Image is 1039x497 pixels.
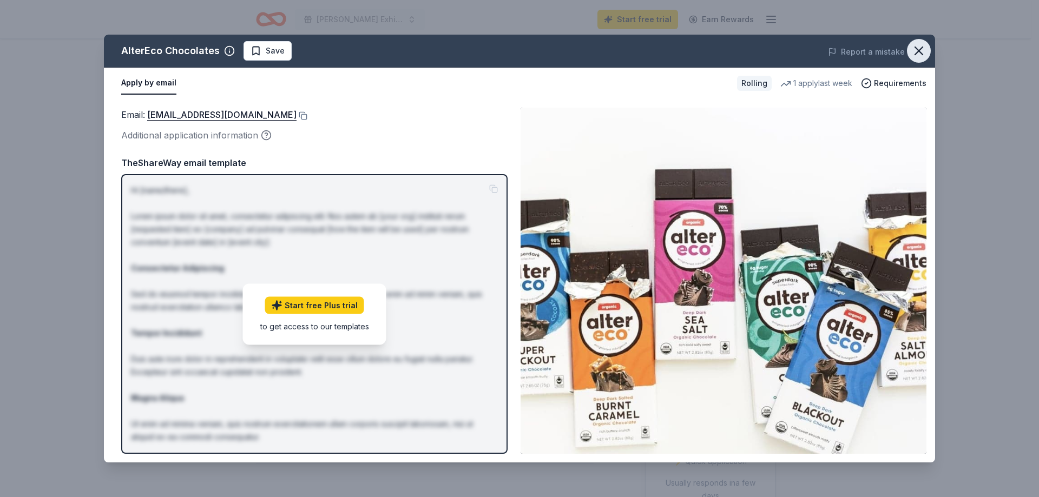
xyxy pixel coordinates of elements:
span: Email : [121,109,297,120]
strong: Consectetur Adipiscing [131,263,224,273]
a: [EMAIL_ADDRESS][DOMAIN_NAME] [147,108,297,122]
div: TheShareWay email template [121,156,508,170]
strong: Magna Aliqua [131,393,184,402]
strong: Tempor Incididunt [131,328,202,337]
img: Image for AlterEco Chocolates [521,108,926,454]
button: Report a mistake [828,45,905,58]
div: to get access to our templates [260,320,369,332]
span: Save [266,44,285,57]
button: Apply by email [121,72,176,95]
div: Rolling [737,76,772,91]
a: Start free Plus trial [265,296,364,314]
div: 1 apply last week [780,77,852,90]
div: AlterEco Chocolates [121,42,220,59]
button: Save [244,41,292,61]
span: Requirements [874,77,926,90]
button: Requirements [861,77,926,90]
div: Additional application information [121,128,508,142]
